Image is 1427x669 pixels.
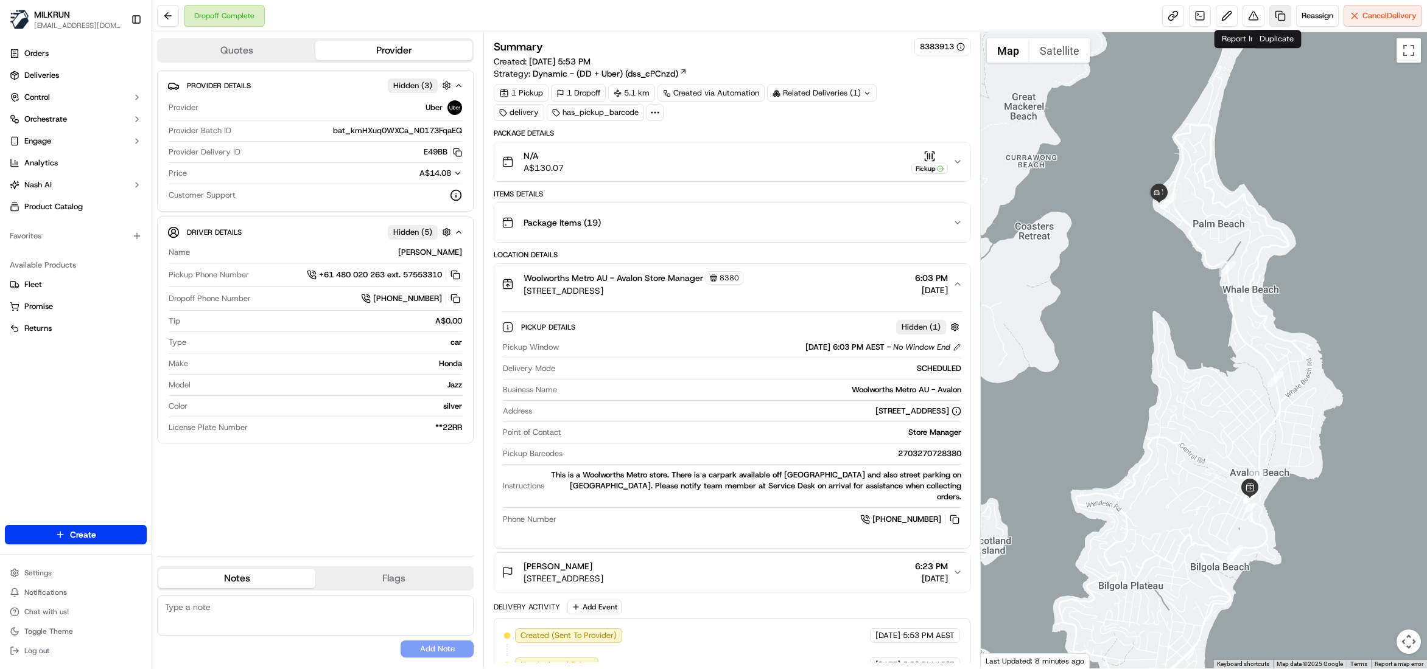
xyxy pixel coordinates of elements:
button: Hidden (3) [388,78,454,93]
span: Dropoff Phone Number [169,293,251,304]
span: Chat with us! [24,607,69,617]
span: Analytics [24,158,58,168]
button: Quotes [158,41,315,60]
span: Hidden ( 3 ) [393,80,432,91]
span: Name [169,247,190,258]
span: Settings [24,568,52,578]
button: 8383913 [920,41,965,52]
button: Notes [158,569,315,588]
span: Provider Delivery ID [169,147,240,158]
div: Related Deliveries (1) [767,85,877,102]
div: Pickup [911,164,948,174]
a: Product Catalog [5,197,147,217]
a: Returns [10,323,142,334]
div: Report Incident [1215,30,1285,48]
span: Uber [426,102,443,113]
div: 2703270728380 [567,448,961,459]
a: Analytics [5,153,147,173]
div: Strategy: [494,68,687,80]
span: [DATE] [915,284,948,296]
a: Created via Automation [657,85,765,102]
button: Notifications [5,584,147,601]
span: Product Catalog [24,201,83,212]
button: Engage [5,131,147,151]
a: Fleet [10,279,142,290]
div: 1 Dropoff [551,85,606,102]
button: MILKRUNMILKRUN[EMAIL_ADDRESS][DOMAIN_NAME] [5,5,126,34]
span: Make [169,358,188,369]
button: Woolworths Metro AU - Avalon Store Manager8380[STREET_ADDRESS]6:03 PM[DATE] [494,264,970,304]
button: Provider [315,41,472,60]
div: SCHEDULED [560,363,961,374]
span: Control [24,92,50,103]
button: Show satellite imagery [1029,38,1090,63]
span: Tip [169,316,180,327]
span: Provider Batch ID [169,125,231,136]
span: Pickup Window [503,342,559,353]
span: Orders [24,48,49,59]
span: Color [169,401,188,412]
div: Duplicate [1252,30,1301,48]
div: Package Details [494,128,970,138]
a: [PHONE_NUMBER] [361,292,462,305]
span: Map data ©2025 Google [1277,660,1343,667]
span: [DATE] 6:03 PM AEST [805,342,885,353]
button: Pickup [911,150,948,174]
span: 8380 [720,273,739,283]
span: Customer Support [169,190,236,201]
div: Location Details [494,250,970,260]
div: 9 [1160,193,1176,209]
button: +61 480 020 263 ext. 57553310 [307,268,462,282]
div: 1 [1227,545,1243,561]
button: Add Event [567,600,622,614]
button: Nash AI [5,175,147,195]
button: Package Items (19) [494,203,970,242]
span: Pickup Phone Number [169,269,249,280]
h3: Summary [494,41,543,52]
span: Orchestrate [24,114,67,125]
span: Type [169,337,186,348]
button: Orchestrate [5,109,147,129]
div: 1 Pickup [494,85,549,102]
span: 5:53 PM AEST [903,630,955,641]
button: Hidden (1) [896,319,962,334]
button: [PERSON_NAME][STREET_ADDRESS]6:23 PM[DATE] [494,553,970,592]
span: Pickup Barcodes [503,448,563,459]
span: +61 480 020 263 ext. 57553310 [319,269,442,280]
button: Keyboard shortcuts [1217,660,1269,668]
div: [PERSON_NAME] [195,247,462,258]
button: Fleet [5,275,147,294]
span: Promise [24,301,53,312]
a: Deliveries [5,66,147,85]
span: Model [169,380,191,390]
div: Delivery Activity [494,602,560,612]
span: Address [503,406,532,417]
span: A$14.08 [419,168,451,178]
div: Items Details [494,189,970,199]
span: Created (Sent To Provider) [521,630,617,641]
span: Returns [24,323,52,334]
div: 2 [1245,496,1261,512]
img: Google [984,653,1024,668]
button: A$14.08 [355,168,462,179]
span: Delivery Mode [503,363,555,374]
span: Deliveries [24,70,59,81]
span: Fleet [24,279,42,290]
span: Woolworths Metro AU - Avalon Store Manager [524,272,703,284]
div: Honda [193,358,462,369]
span: [PHONE_NUMBER] [373,293,442,304]
a: Dynamic - (DD + Uber) (dss_cPCnzd) [533,68,687,80]
button: Show street map [987,38,1029,63]
span: - [887,342,891,353]
div: Woolworths Metro AU - Avalon [562,384,961,395]
span: Nash AI [24,179,52,190]
div: 6 [1249,470,1264,485]
div: Last Updated: 8 minutes ago [981,653,1090,668]
button: Create [5,525,147,544]
a: Terms (opens in new tab) [1350,660,1367,667]
img: uber-new-logo.jpeg [447,100,462,115]
span: Created: [494,55,591,68]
